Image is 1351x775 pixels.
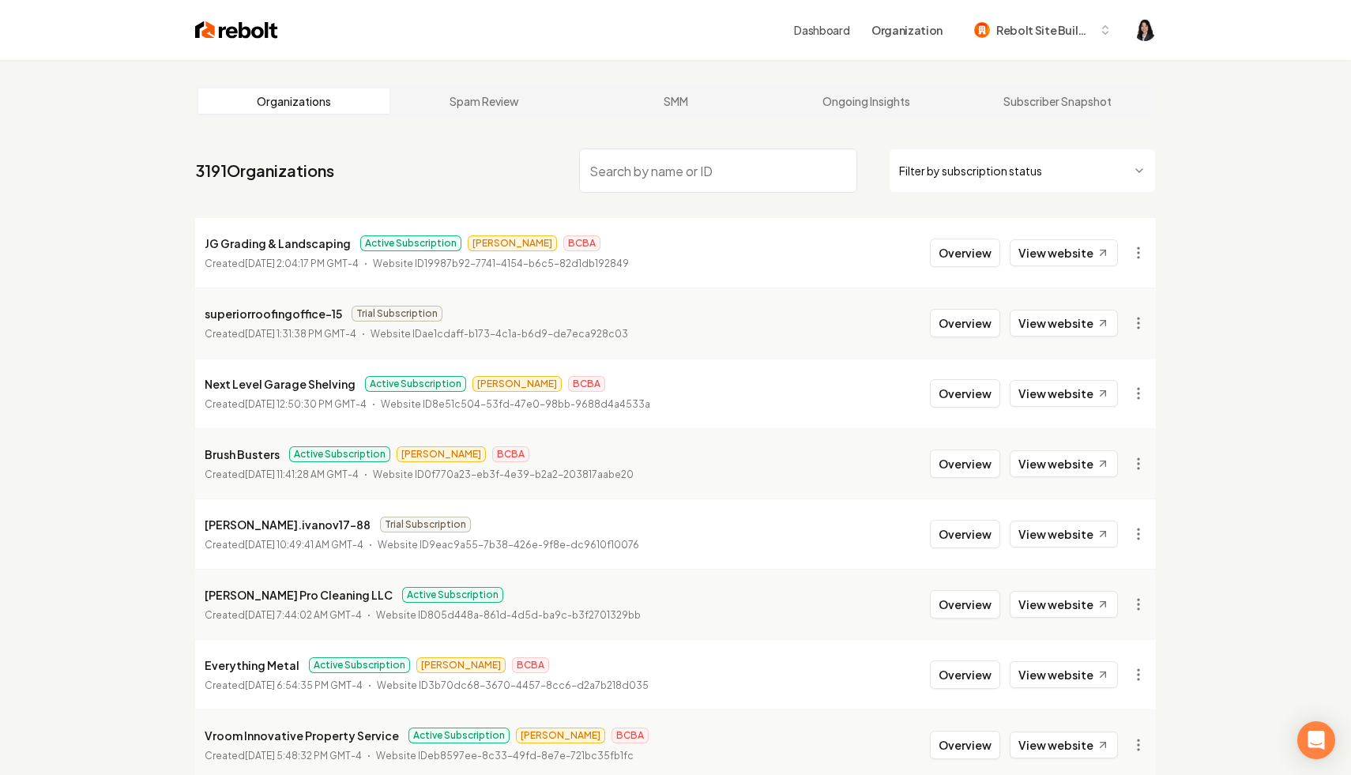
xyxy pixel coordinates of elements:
button: Overview [930,309,1000,337]
span: Active Subscription [360,235,461,251]
span: Trial Subscription [380,517,471,532]
img: Haley Paramoure [1134,19,1156,41]
span: BCBA [512,657,549,673]
p: Website ID 805d448a-861d-4d5d-ba9c-b3f2701329bb [376,608,641,623]
button: Overview [930,239,1000,267]
span: [PERSON_NAME] [416,657,506,673]
span: Active Subscription [365,376,466,392]
button: Overview [930,660,1000,689]
p: Website ID ae1cdaff-b173-4c1a-b6d9-de7eca928c03 [371,326,628,342]
p: Created [205,748,362,764]
span: [PERSON_NAME] [397,446,486,462]
button: Organization [862,16,952,44]
span: BCBA [568,376,605,392]
button: Overview [930,731,1000,759]
a: Subscriber Snapshot [962,88,1153,114]
img: Rebolt Logo [195,19,278,41]
p: Everything Metal [205,656,299,675]
div: Open Intercom Messenger [1297,721,1335,759]
p: Brush Busters [205,445,280,464]
a: Organizations [198,88,389,114]
span: BCBA [612,728,649,743]
button: Overview [930,590,1000,619]
a: Ongoing Insights [771,88,962,114]
time: [DATE] 11:41:28 AM GMT-4 [245,468,359,480]
p: Created [205,678,363,694]
p: Created [205,326,356,342]
p: [PERSON_NAME].ivanov17-88 [205,515,371,534]
time: [DATE] 10:49:41 AM GMT-4 [245,539,363,551]
span: Active Subscription [408,728,510,743]
time: [DATE] 2:04:17 PM GMT-4 [245,258,359,269]
p: superiorroofingoffice-15 [205,304,342,323]
a: View website [1010,732,1118,758]
a: View website [1010,521,1118,547]
span: [PERSON_NAME] [468,235,557,251]
span: [PERSON_NAME] [516,728,605,743]
p: Website ID 19987b92-7741-4154-b6c5-82d1db192849 [373,256,629,272]
p: Website ID eb8597ee-8c33-49fd-8e7e-721bc35fb1fc [376,748,634,764]
span: BCBA [492,446,529,462]
time: [DATE] 6:54:35 PM GMT-4 [245,679,363,691]
p: Website ID 0f770a23-eb3f-4e39-b2a2-203817aabe20 [373,467,634,483]
p: Website ID 3b70dc68-3670-4457-8cc6-d2a7b218d035 [377,678,649,694]
button: Open user button [1134,19,1156,41]
p: Created [205,608,362,623]
a: View website [1010,380,1118,407]
p: Next Level Garage Shelving [205,374,356,393]
a: Dashboard [794,22,849,38]
p: Created [205,256,359,272]
a: View website [1010,450,1118,477]
time: [DATE] 12:50:30 PM GMT-4 [245,398,367,410]
time: [DATE] 7:44:02 AM GMT-4 [245,609,362,621]
a: SMM [580,88,771,114]
p: Website ID 9eac9a55-7b38-426e-9f8e-dc9610f10076 [378,537,639,553]
a: 3191Organizations [195,160,334,182]
button: Overview [930,520,1000,548]
span: Rebolt Site Builder [996,22,1093,39]
img: Rebolt Site Builder [974,22,990,38]
p: [PERSON_NAME] Pro Cleaning LLC [205,585,393,604]
p: Created [205,537,363,553]
button: Overview [930,450,1000,478]
span: [PERSON_NAME] [472,376,562,392]
a: View website [1010,310,1118,337]
span: BCBA [563,235,600,251]
time: [DATE] 1:31:38 PM GMT-4 [245,328,356,340]
a: View website [1010,661,1118,688]
button: Overview [930,379,1000,408]
span: Active Subscription [289,446,390,462]
span: Active Subscription [309,657,410,673]
p: Website ID 8e51c504-53fd-47e0-98bb-9688d4a4533a [381,397,650,412]
time: [DATE] 5:48:32 PM GMT-4 [245,750,362,762]
span: Active Subscription [402,587,503,603]
a: View website [1010,591,1118,618]
input: Search by name or ID [579,149,857,193]
span: Trial Subscription [352,306,442,322]
a: View website [1010,239,1118,266]
p: JG Grading & Landscaping [205,234,351,253]
p: Created [205,397,367,412]
p: Vroom Innovative Property Service [205,726,399,745]
a: Spam Review [389,88,581,114]
p: Created [205,467,359,483]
